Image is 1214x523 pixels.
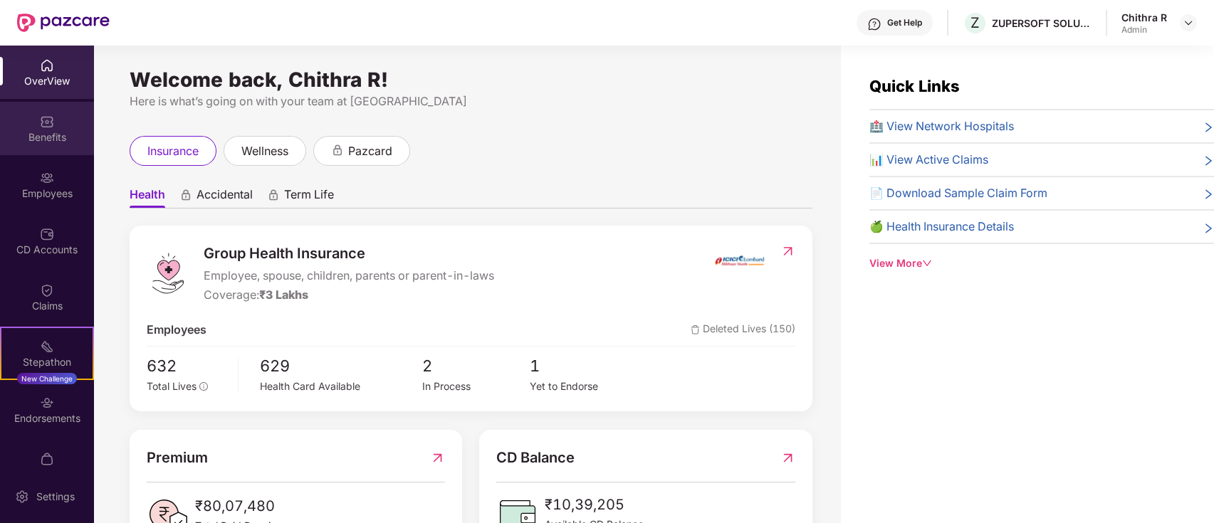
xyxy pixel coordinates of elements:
span: Employee, spouse, children, parents or parent-in-laws [204,267,494,285]
span: 🍏 Health Insurance Details [869,218,1014,236]
span: Accidental [197,187,253,208]
span: 2 [422,354,530,379]
img: RedirectIcon [780,244,795,258]
span: 🏥 View Network Hospitals [869,117,1014,135]
div: Get Help [887,17,922,28]
div: animation [179,189,192,201]
img: svg+xml;base64,PHN2ZyB4bWxucz0iaHR0cDovL3d3dy53My5vcmcvMjAwMC9zdmciIHdpZHRoPSIyMSIgaGVpZ2h0PSIyMC... [40,339,54,354]
span: pazcard [348,142,392,160]
div: Chithra R [1121,11,1167,24]
img: svg+xml;base64,PHN2ZyBpZD0iTXlfT3JkZXJzIiBkYXRhLW5hbWU9Ik15IE9yZGVycyIgeG1sbnM9Imh0dHA6Ly93d3cudz... [40,452,54,466]
span: 📊 View Active Claims [869,151,988,169]
div: ZUPERSOFT SOLUTIONS PRIVATE LIMITED [992,16,1092,30]
img: svg+xml;base64,PHN2ZyBpZD0iRW1wbG95ZWVzIiB4bWxucz0iaHR0cDovL3d3dy53My5vcmcvMjAwMC9zdmciIHdpZHRoPS... [40,171,54,185]
span: right [1203,154,1214,169]
div: Health Card Available [260,379,422,394]
div: animation [267,189,280,201]
div: Admin [1121,24,1167,36]
span: Deleted Lives (150) [691,321,795,339]
div: Welcome back, Chithra R! [130,74,812,85]
span: down [922,258,932,268]
img: svg+xml;base64,PHN2ZyBpZD0iSG9tZSIgeG1sbnM9Imh0dHA6Ly93d3cudzMub3JnLzIwMDAvc3ZnIiB3aWR0aD0iMjAiIG... [40,58,54,73]
div: animation [331,144,344,157]
img: svg+xml;base64,PHN2ZyBpZD0iQ2xhaW0iIHhtbG5zPSJodHRwOi8vd3d3LnczLm9yZy8yMDAwL3N2ZyIgd2lkdGg9IjIwIi... [40,283,54,297]
img: logo [147,252,189,295]
img: svg+xml;base64,PHN2ZyBpZD0iSGVscC0zMngzMiIgeG1sbnM9Imh0dHA6Ly93d3cudzMub3JnLzIwMDAvc3ZnIiB3aWR0aD... [867,17,881,31]
img: svg+xml;base64,PHN2ZyBpZD0iRW5kb3JzZW1lbnRzIiB4bWxucz0iaHR0cDovL3d3dy53My5vcmcvMjAwMC9zdmciIHdpZH... [40,396,54,410]
div: In Process [422,379,530,394]
span: 📄 Download Sample Claim Form [869,184,1047,202]
div: Stepathon [1,355,93,369]
img: insurerIcon [713,243,766,278]
img: svg+xml;base64,PHN2ZyBpZD0iQmVuZWZpdHMiIHhtbG5zPSJodHRwOi8vd3d3LnczLm9yZy8yMDAwL3N2ZyIgd2lkdGg9Ij... [40,115,54,129]
span: info-circle [199,382,208,391]
span: ₹10,39,205 [545,494,644,516]
span: right [1203,187,1214,202]
img: RedirectIcon [780,447,795,469]
img: svg+xml;base64,PHN2ZyBpZD0iQ0RfQWNjb3VudHMiIGRhdGEtbmFtZT0iQ0QgQWNjb3VudHMiIHhtbG5zPSJodHRwOi8vd3... [40,227,54,241]
span: Quick Links [869,77,960,95]
span: 1 [530,354,638,379]
img: svg+xml;base64,PHN2ZyBpZD0iU2V0dGluZy0yMHgyMCIgeG1sbnM9Imh0dHA6Ly93d3cudzMub3JnLzIwMDAvc3ZnIiB3aW... [15,490,29,504]
div: Settings [32,490,79,504]
span: 629 [260,354,422,379]
div: Yet to Endorse [530,379,638,394]
span: Employees [147,321,206,339]
span: Group Health Insurance [204,243,494,265]
span: Z [970,14,980,31]
div: Here is what’s going on with your team at [GEOGRAPHIC_DATA] [130,93,812,110]
span: Total Lives [147,380,197,392]
div: New Challenge [17,373,77,384]
img: svg+xml;base64,PHN2ZyBpZD0iRHJvcGRvd24tMzJ4MzIiIHhtbG5zPSJodHRwOi8vd3d3LnczLm9yZy8yMDAwL3N2ZyIgd2... [1183,17,1194,28]
img: deleteIcon [691,325,700,334]
img: New Pazcare Logo [17,14,110,32]
img: RedirectIcon [430,447,445,469]
span: 632 [147,354,228,379]
span: Premium [147,447,208,469]
span: right [1203,120,1214,135]
span: wellness [241,142,288,160]
span: insurance [147,142,199,160]
span: Health [130,187,165,208]
span: CD Balance [496,447,575,469]
span: right [1203,221,1214,236]
span: ₹3 Lakhs [259,287,308,302]
div: View More [869,255,1214,271]
span: Term Life [284,187,334,208]
span: ₹80,07,480 [195,495,285,517]
div: Coverage: [204,286,494,304]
